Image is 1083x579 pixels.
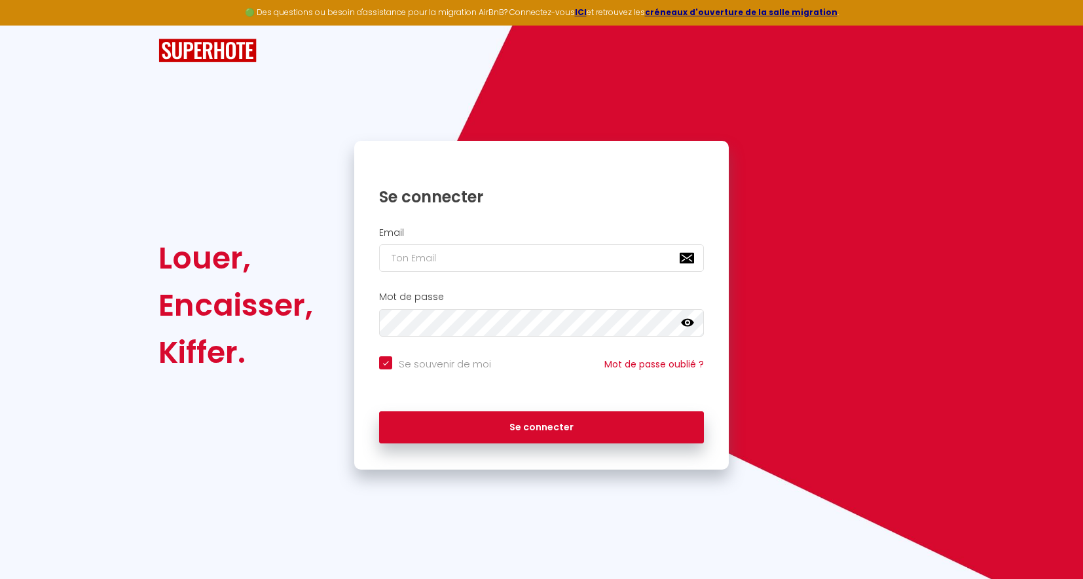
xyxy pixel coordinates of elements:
[158,39,257,63] img: SuperHote logo
[379,291,704,303] h2: Mot de passe
[158,282,313,329] div: Encaisser,
[158,234,313,282] div: Louer,
[10,5,50,45] button: Ouvrir le widget de chat LiveChat
[379,187,704,207] h1: Se connecter
[379,227,704,238] h2: Email
[604,358,704,371] a: Mot de passe oublié ?
[158,329,313,376] div: Kiffer.
[575,7,587,18] a: ICI
[379,411,704,444] button: Se connecter
[645,7,837,18] a: créneaux d'ouverture de la salle migration
[379,244,704,272] input: Ton Email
